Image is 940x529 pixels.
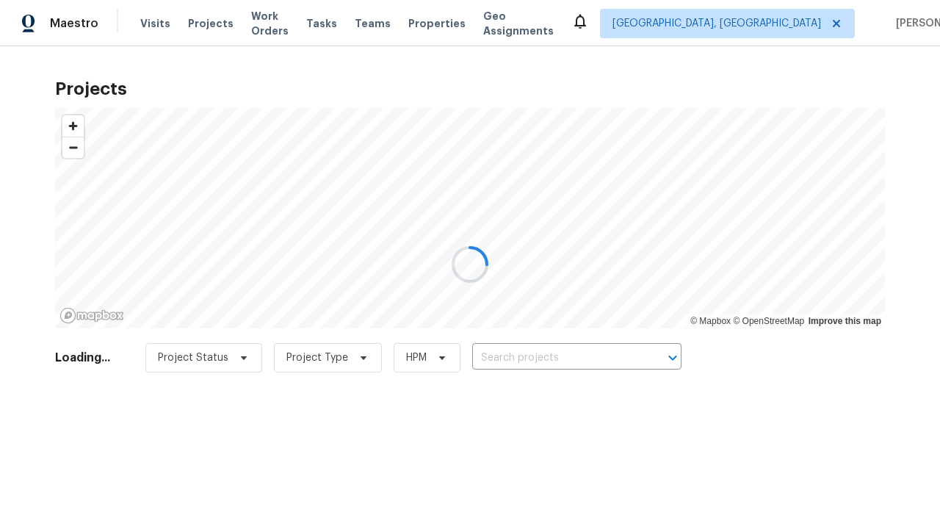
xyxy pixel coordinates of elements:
[59,307,124,324] a: Mapbox homepage
[62,115,84,137] button: Zoom in
[62,137,84,158] button: Zoom out
[809,316,881,326] a: Improve this map
[733,316,804,326] a: OpenStreetMap
[690,316,731,326] a: Mapbox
